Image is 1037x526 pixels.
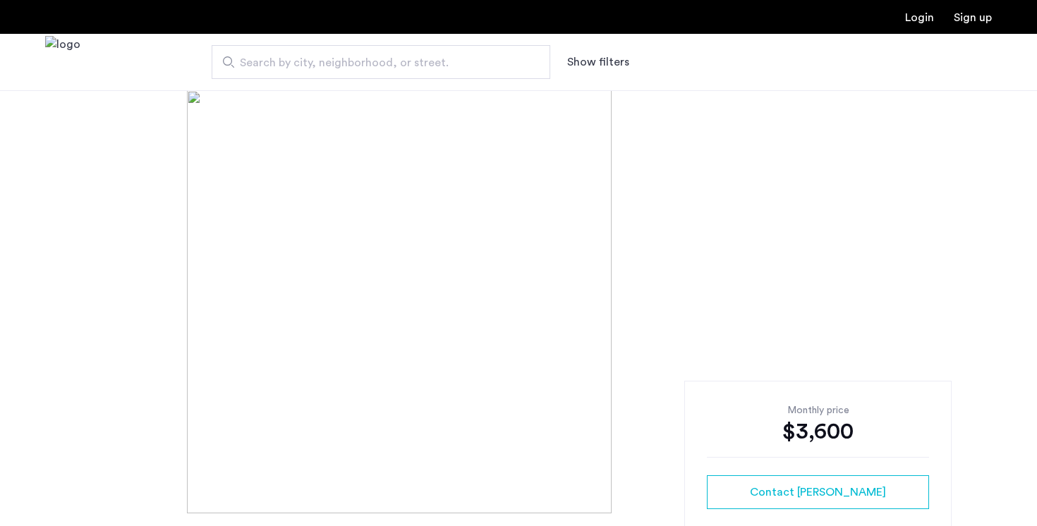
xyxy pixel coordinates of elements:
button: Show or hide filters [567,54,629,71]
button: button [707,475,929,509]
a: Registration [954,12,992,23]
img: logo [45,36,80,89]
span: Contact [PERSON_NAME] [750,484,886,501]
a: Login [905,12,934,23]
div: Monthly price [707,403,929,417]
span: Search by city, neighborhood, or street. [240,54,511,71]
div: $3,600 [707,417,929,446]
a: Cazamio Logo [45,36,80,89]
input: Apartment Search [212,45,550,79]
img: [object%20Object] [187,90,851,513]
